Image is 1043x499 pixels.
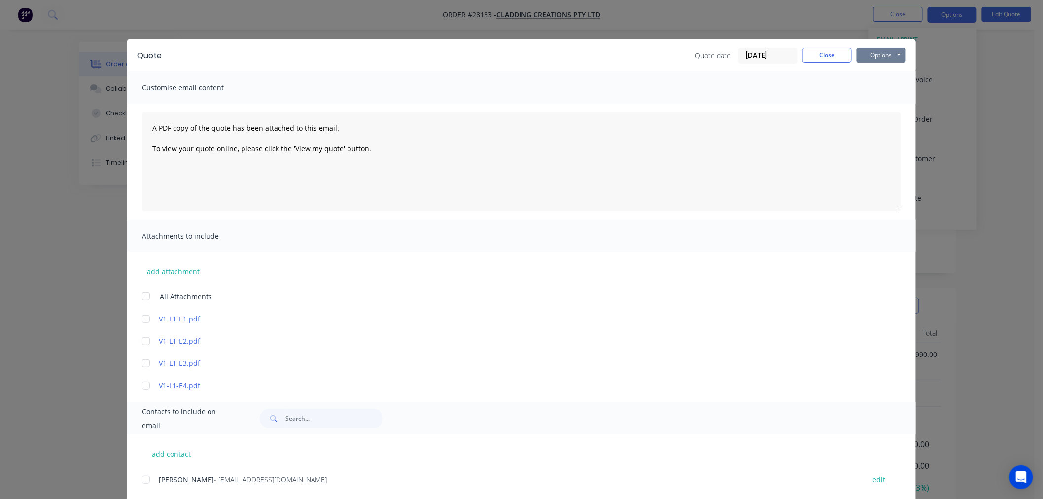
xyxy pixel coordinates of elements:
[159,336,855,346] a: V1-L1-E2.pdf
[214,475,327,484] span: - [EMAIL_ADDRESS][DOMAIN_NAME]
[802,48,852,63] button: Close
[142,229,250,243] span: Attachments to include
[159,475,214,484] span: [PERSON_NAME]
[142,81,250,95] span: Customise email content
[142,264,205,279] button: add attachment
[159,314,855,324] a: V1-L1-E1.pdf
[695,50,730,61] span: Quote date
[857,48,906,63] button: Options
[1009,465,1033,489] div: Open Intercom Messenger
[142,446,201,461] button: add contact
[142,112,901,211] textarea: A PDF copy of the quote has been attached to this email. To view your quote online, please click ...
[159,380,855,391] a: V1-L1-E4.pdf
[867,473,892,486] button: edit
[142,405,235,432] span: Contacts to include on email
[159,358,855,368] a: V1-L1-E3.pdf
[285,409,383,428] input: Search...
[137,50,162,62] div: Quote
[160,291,212,302] span: All Attachments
